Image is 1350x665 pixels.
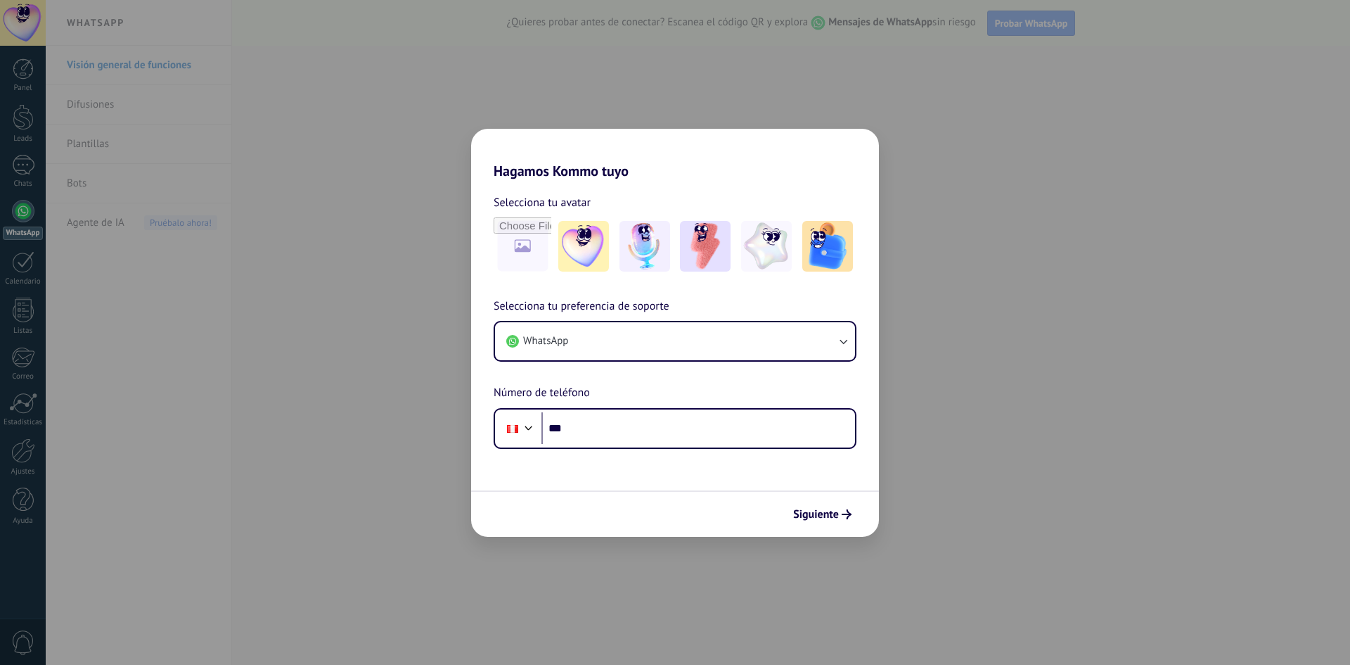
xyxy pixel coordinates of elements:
span: Selecciona tu avatar [494,194,591,212]
img: -5.jpeg [802,221,853,272]
div: Peru: + 51 [499,414,526,443]
span: Número de teléfono [494,384,590,403]
span: WhatsApp [523,334,568,348]
span: Siguiente [793,509,839,519]
span: Selecciona tu preferencia de soporte [494,298,669,316]
h2: Hagamos Kommo tuyo [471,129,879,179]
img: -3.jpeg [680,221,731,272]
img: -1.jpeg [558,221,609,272]
img: -4.jpeg [741,221,792,272]
button: WhatsApp [495,322,855,360]
img: -2.jpeg [619,221,670,272]
button: Siguiente [787,502,858,526]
